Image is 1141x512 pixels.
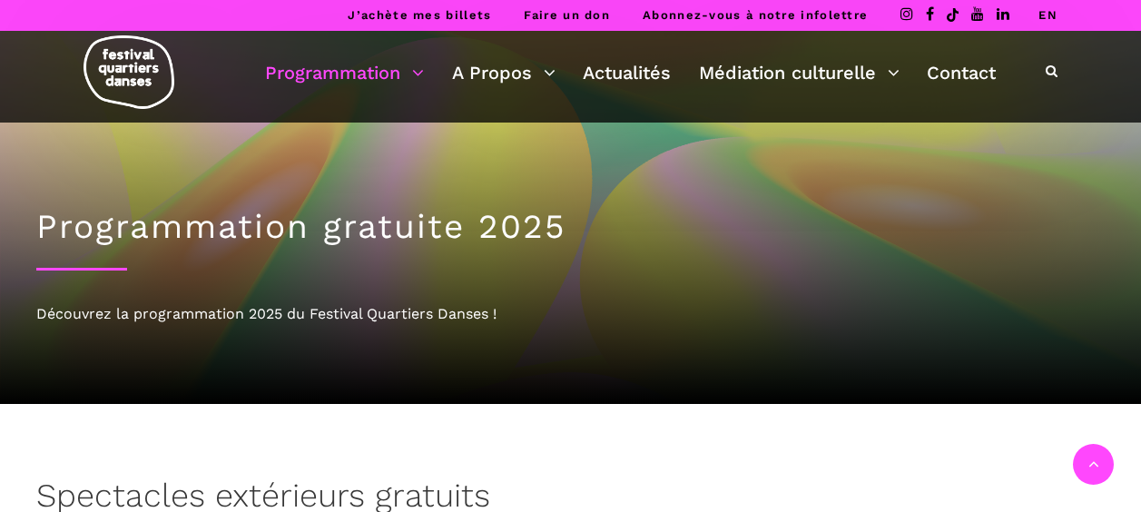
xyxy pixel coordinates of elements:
[265,57,424,88] a: Programmation
[452,57,556,88] a: A Propos
[348,8,491,22] a: J’achète mes billets
[927,57,996,88] a: Contact
[36,207,1105,247] h1: Programmation gratuite 2025
[699,57,900,88] a: Médiation culturelle
[583,57,671,88] a: Actualités
[84,35,174,109] img: logo-fqd-med
[36,302,1105,326] div: Découvrez la programmation 2025 du Festival Quartiers Danses !
[643,8,868,22] a: Abonnez-vous à notre infolettre
[524,8,610,22] a: Faire un don
[1038,8,1057,22] a: EN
